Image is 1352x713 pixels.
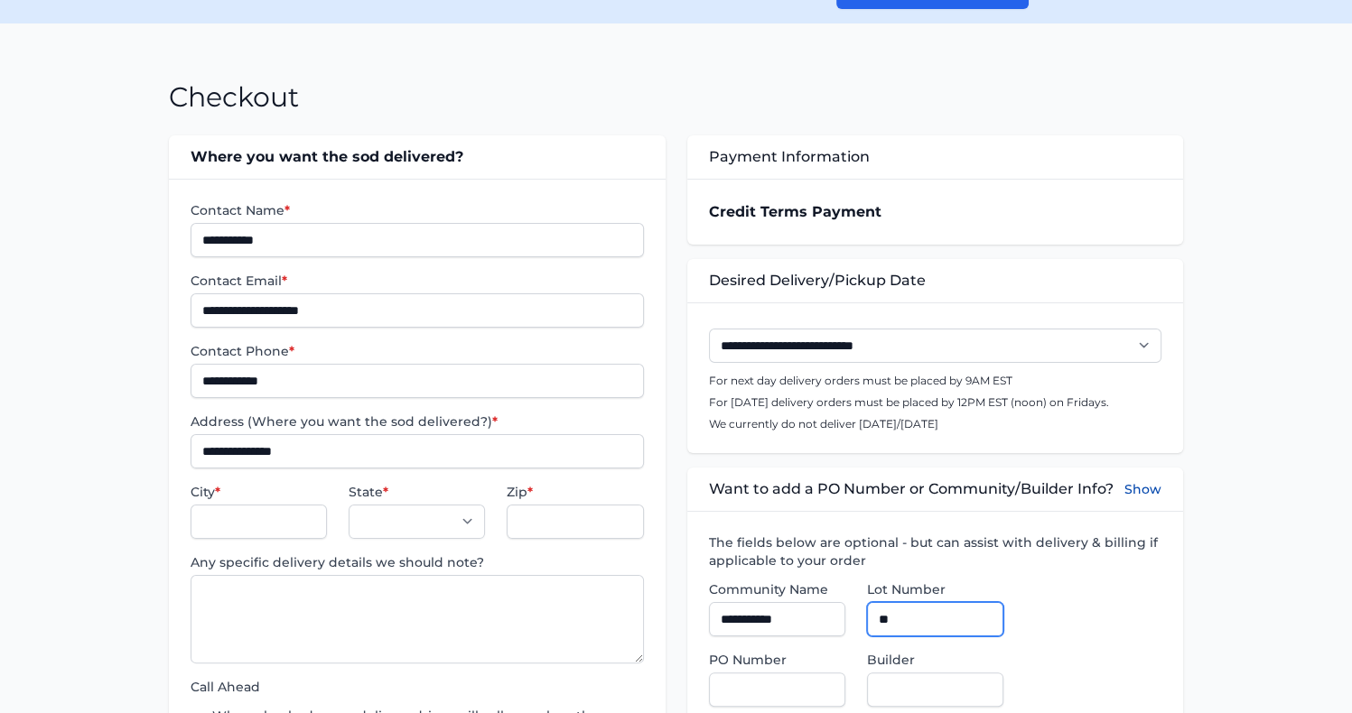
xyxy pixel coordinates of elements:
strong: Credit Terms Payment [709,203,881,220]
label: City [191,483,327,501]
label: PO Number [709,651,845,669]
label: Contact Email [191,272,643,290]
label: State [349,483,485,501]
p: We currently do not deliver [DATE]/[DATE] [709,417,1161,431]
label: Any specific delivery details we should note? [191,553,643,571]
span: Want to add a PO Number or Community/Builder Info? [709,478,1114,500]
label: Builder [867,651,1003,669]
label: Community Name [709,580,845,598]
label: Zip [507,483,643,501]
label: Contact Phone [191,342,643,360]
label: Lot Number [867,580,1003,598]
div: Desired Delivery/Pickup Date [687,259,1183,302]
label: Call Ahead [191,678,643,696]
label: Contact Name [191,201,643,219]
div: Where you want the sod delivered? [169,135,665,179]
p: For [DATE] delivery orders must be placed by 12PM EST (noon) on Fridays. [709,395,1161,410]
div: Payment Information [687,135,1183,179]
label: Address (Where you want the sod delivered?) [191,412,643,431]
button: Show [1124,478,1161,500]
label: The fields below are optional - but can assist with delivery & billing if applicable to your order [709,533,1161,569]
p: For next day delivery orders must be placed by 9AM EST [709,374,1161,388]
h1: Checkout [169,81,299,114]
